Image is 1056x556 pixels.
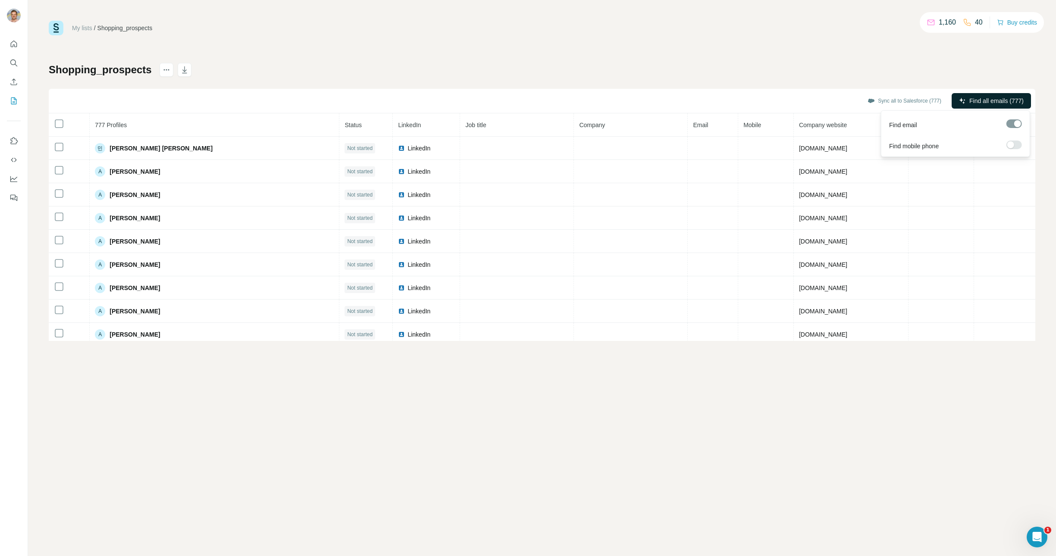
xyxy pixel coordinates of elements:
span: Not started [347,284,373,292]
span: LinkedIn [407,167,430,176]
span: [PERSON_NAME] [110,191,160,199]
span: Find mobile phone [889,142,939,150]
button: Sync all to Salesforce (777) [862,94,947,107]
a: My lists [72,25,92,31]
div: A [95,213,105,223]
span: [PERSON_NAME] [110,214,160,222]
span: LinkedIn [398,122,421,128]
img: LinkedIn logo [398,331,405,338]
span: [DOMAIN_NAME] [799,284,847,291]
button: Dashboard [7,171,21,187]
div: A [95,166,105,177]
button: Use Surfe on LinkedIn [7,133,21,149]
div: A [95,306,105,316]
span: [PERSON_NAME] [PERSON_NAME] [110,144,213,153]
span: Job title [465,122,486,128]
img: LinkedIn logo [398,191,405,198]
img: Surfe Logo [49,21,63,35]
div: A [95,283,105,293]
span: [DOMAIN_NAME] [799,168,847,175]
span: [DOMAIN_NAME] [799,331,847,338]
img: LinkedIn logo [398,284,405,291]
span: Not started [347,191,373,199]
button: Search [7,55,21,71]
span: 1 [1044,527,1051,534]
img: LinkedIn logo [398,168,405,175]
span: [PERSON_NAME] [110,330,160,339]
span: Not started [347,331,373,338]
button: Buy credits [997,16,1037,28]
span: [PERSON_NAME] [110,237,160,246]
div: A [95,329,105,340]
span: Not started [347,261,373,269]
span: [DOMAIN_NAME] [799,261,847,268]
span: Company [579,122,605,128]
span: Not started [347,237,373,245]
h1: Shopping_prospects [49,63,152,77]
button: Enrich CSV [7,74,21,90]
span: [DOMAIN_NAME] [799,145,847,152]
span: LinkedIn [407,330,430,339]
img: Avatar [7,9,21,22]
span: LinkedIn [407,260,430,269]
button: Feedback [7,190,21,206]
span: [DOMAIN_NAME] [799,308,847,315]
div: Shopping_prospects [97,24,153,32]
span: [DOMAIN_NAME] [799,215,847,222]
span: [PERSON_NAME] [110,284,160,292]
span: LinkedIn [407,284,430,292]
span: Find all emails (777) [969,97,1024,105]
span: LinkedIn [407,237,430,246]
span: LinkedIn [407,214,430,222]
span: Not started [347,307,373,315]
li: / [94,24,96,32]
span: LinkedIn [407,307,430,315]
span: Company website [799,122,847,128]
iframe: Intercom live chat [1027,527,1047,547]
span: Mobile [743,122,761,128]
span: Not started [347,214,373,222]
span: [DOMAIN_NAME] [799,191,847,198]
div: 민 [95,143,105,153]
span: Not started [347,144,373,152]
span: LinkedIn [407,144,430,153]
img: LinkedIn logo [398,308,405,315]
div: A [95,236,105,247]
span: Email [693,122,708,128]
span: [PERSON_NAME] [110,167,160,176]
img: LinkedIn logo [398,145,405,152]
span: [DOMAIN_NAME] [799,238,847,245]
button: actions [160,63,173,77]
button: My lists [7,93,21,109]
p: 1,160 [939,17,956,28]
img: LinkedIn logo [398,215,405,222]
p: 40 [975,17,983,28]
img: LinkedIn logo [398,261,405,268]
button: Find all emails (777) [952,93,1031,109]
span: [PERSON_NAME] [110,307,160,315]
span: 777 Profiles [95,122,127,128]
img: LinkedIn logo [398,238,405,245]
span: Status [345,122,362,128]
button: Quick start [7,36,21,52]
span: Find email [889,121,917,129]
button: Use Surfe API [7,152,21,168]
span: Not started [347,168,373,175]
span: [PERSON_NAME] [110,260,160,269]
div: A [95,190,105,200]
div: A [95,259,105,270]
span: LinkedIn [407,191,430,199]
